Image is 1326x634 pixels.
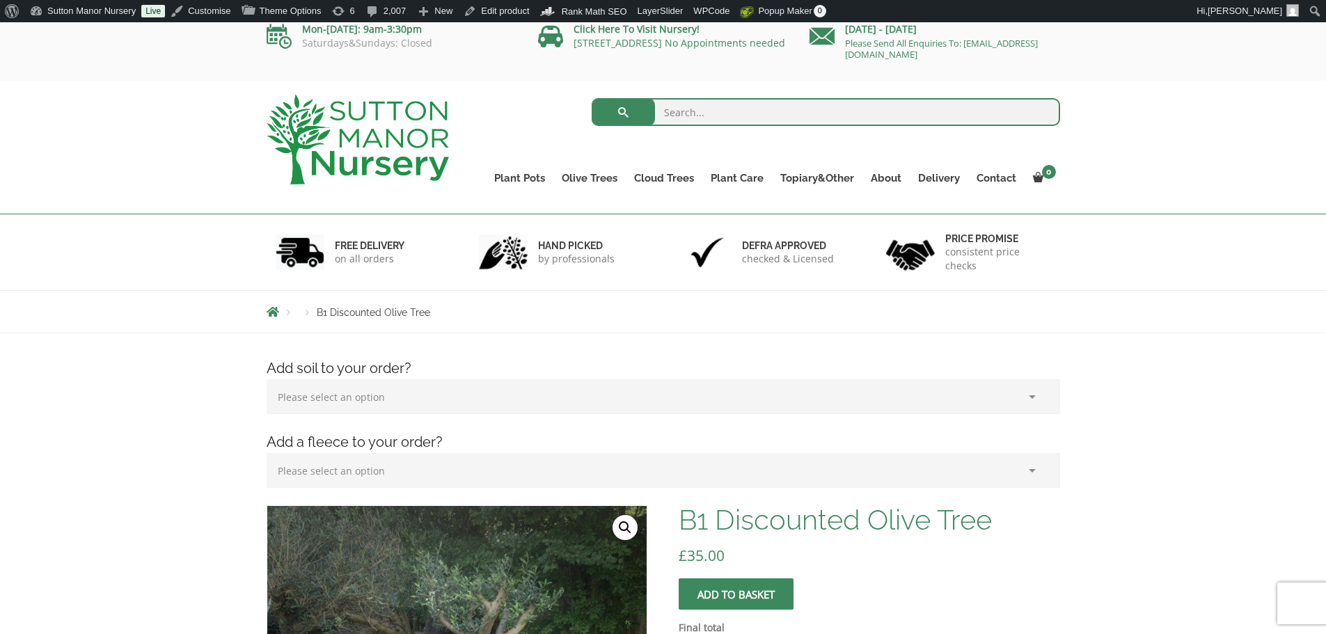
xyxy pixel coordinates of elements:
h6: FREE DELIVERY [335,239,404,252]
span: Rank Math SEO [562,6,627,17]
p: consistent price checks [945,245,1051,273]
h4: Add a fleece to your order? [256,431,1071,453]
a: Contact [968,168,1025,188]
a: About [862,168,910,188]
img: 1.jpg [276,235,324,270]
span: [PERSON_NAME] [1208,6,1282,16]
nav: Breadcrumbs [267,306,1060,317]
a: Please Send All Enquiries To: [EMAIL_ADDRESS][DOMAIN_NAME] [845,37,1038,61]
img: 4.jpg [886,231,935,274]
p: Mon-[DATE]: 9am-3:30pm [267,21,517,38]
bdi: 35.00 [679,546,725,565]
a: Olive Trees [553,168,626,188]
span: B1 Discounted Olive Tree [317,307,430,318]
h6: Price promise [945,232,1051,245]
button: Add to basket [679,578,794,610]
input: Search... [592,98,1060,126]
p: [DATE] - [DATE] [810,21,1060,38]
img: 2.jpg [479,235,528,270]
a: [STREET_ADDRESS] No Appointments needed [574,36,785,49]
h6: Defra approved [742,239,834,252]
a: View full-screen image gallery [613,515,638,540]
p: by professionals [538,252,615,266]
a: Live [141,5,165,17]
p: checked & Licensed [742,252,834,266]
span: 0 [1042,165,1056,179]
p: Saturdays&Sundays: Closed [267,38,517,49]
a: Delivery [910,168,968,188]
img: logo [267,95,449,184]
h4: Add soil to your order? [256,358,1071,379]
a: Topiary&Other [772,168,862,188]
h1: B1 Discounted Olive Tree [679,505,1059,534]
a: 0 [1025,168,1060,188]
a: Plant Pots [486,168,553,188]
p: on all orders [335,252,404,266]
a: Plant Care [702,168,772,188]
span: £ [679,546,687,565]
span: 0 [814,5,826,17]
img: 3.jpg [683,235,732,270]
a: Cloud Trees [626,168,702,188]
h6: hand picked [538,239,615,252]
a: Click Here To Visit Nursery! [574,22,700,35]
